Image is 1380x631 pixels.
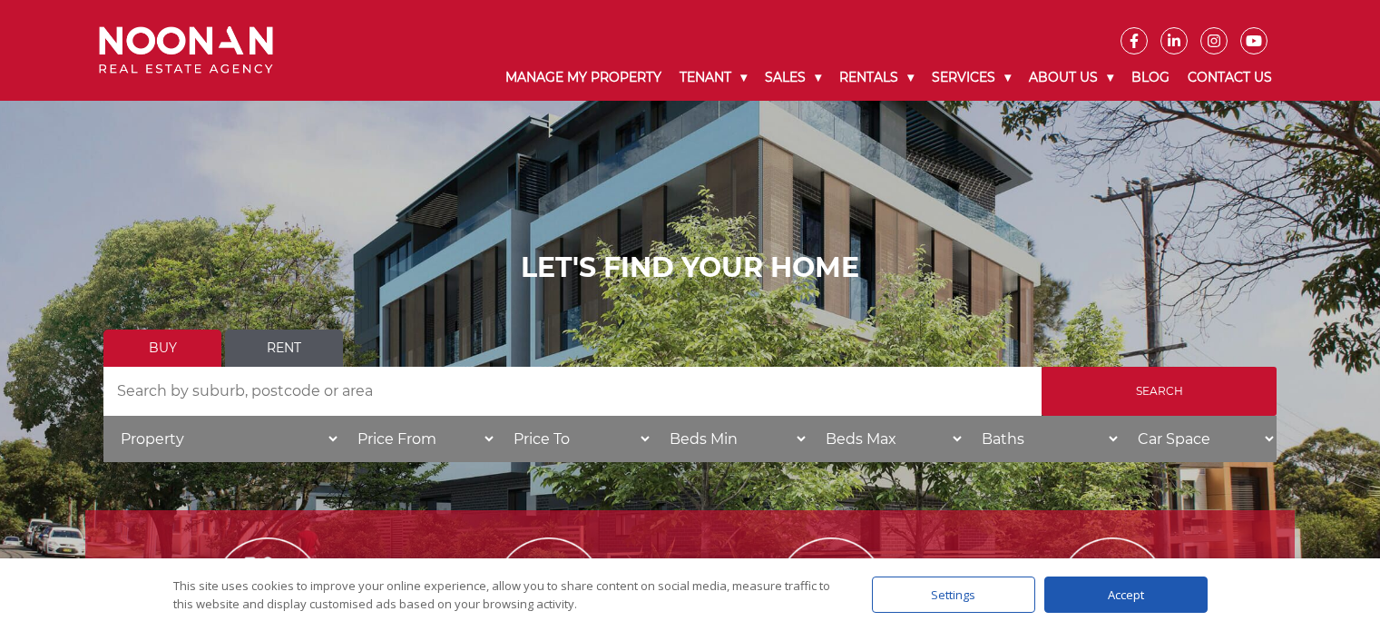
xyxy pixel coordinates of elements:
a: Buy [103,330,221,367]
img: Noonan Real Estate Agency [99,26,273,74]
a: Blog [1122,54,1179,101]
input: Search by suburb, postcode or area [103,367,1042,416]
h1: LET'S FIND YOUR HOME [103,251,1277,284]
a: Sales [756,54,830,101]
a: Manage My Property [496,54,670,101]
a: Services [923,54,1020,101]
a: Rentals [830,54,923,101]
a: About Us [1020,54,1122,101]
div: Settings [872,577,1035,613]
div: This site uses cookies to improve your online experience, allow you to share content on social me... [173,577,836,613]
input: Search [1042,367,1277,416]
a: Rent [225,330,343,367]
a: Contact Us [1179,54,1281,101]
div: Accept [1044,577,1208,613]
a: Tenant [670,54,756,101]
